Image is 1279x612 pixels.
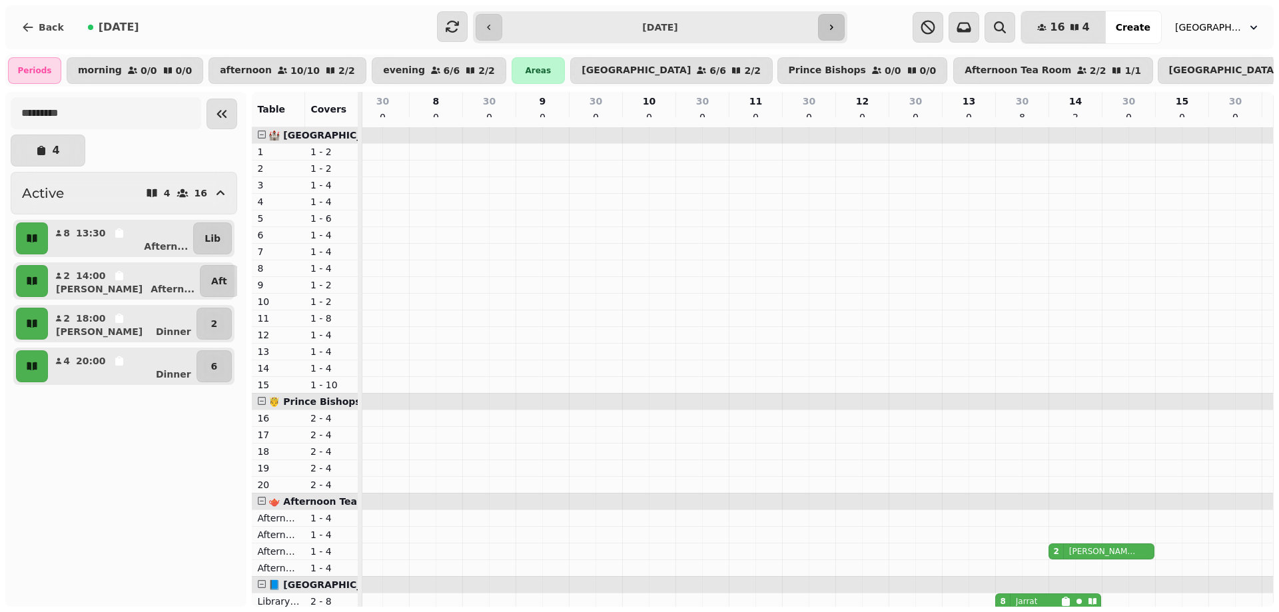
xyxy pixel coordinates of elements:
p: Aftern ... [144,240,188,253]
p: 8 [257,262,300,275]
button: 420:00Dinner [51,350,194,382]
p: 2 - 4 [310,412,353,425]
p: 12 [856,95,869,108]
p: 5 [257,212,300,225]
h2: Active [22,184,64,202]
p: Lib [205,232,220,245]
button: 6 [197,350,232,382]
button: Active416 [11,172,237,214]
p: 0 / 0 [920,66,937,75]
button: [GEOGRAPHIC_DATA]6/62/2 [570,57,772,84]
button: Aft [200,265,238,297]
button: Lib [193,222,232,254]
p: 11 [257,312,300,325]
p: Library Tower 1 [257,595,300,608]
p: 30 [1229,95,1242,108]
p: 15 [257,378,300,392]
p: 14 [1069,95,1082,108]
span: Back [39,23,64,32]
p: 1 - 2 [310,162,353,175]
p: 0 [377,111,388,124]
span: 🏰 [GEOGRAPHIC_DATA] [268,130,392,141]
p: [PERSON_NAME] [56,282,143,296]
p: 6 / 6 [709,66,726,75]
span: 4 [1082,22,1090,33]
p: 20:00 [76,354,106,368]
p: Aft [211,274,227,288]
button: 813:30Aftern... [51,222,191,254]
p: 1 - 2 [310,295,353,308]
p: 1 - 4 [310,195,353,208]
div: Areas [512,57,565,84]
p: 1 - 4 [310,345,353,358]
button: Prince Bishops0/00/0 [777,57,948,84]
p: 13:30 [76,226,106,240]
p: 0 [484,111,494,124]
p: 2 - 4 [310,478,353,491]
p: 1 - 4 [310,328,353,342]
p: 30 [696,95,709,108]
p: 20 [257,478,300,491]
p: Afternoon Tea Room [965,65,1071,76]
div: 8 [1000,596,1005,607]
p: Prince Bishops [789,65,866,76]
span: [GEOGRAPHIC_DATA], [GEOGRAPHIC_DATA] [1175,21,1242,34]
span: 📘 [GEOGRAPHIC_DATA] [268,579,392,590]
p: afternoon [220,65,272,76]
p: 2 / 2 [744,66,761,75]
p: 1 - 4 [310,245,353,258]
p: 14:00 [76,269,106,282]
p: 15 [1176,95,1188,108]
p: 2 [63,269,71,282]
p: 0 / 0 [141,66,157,75]
p: 0 [963,111,974,124]
button: evening6/62/2 [372,57,506,84]
p: Dinner [156,325,191,338]
button: 214:00[PERSON_NAME]Aftern... [51,265,197,297]
span: 🤴 Prince Bishops [268,396,360,407]
p: 2 - 4 [310,445,353,458]
p: 30 [483,95,496,108]
p: 30 [1016,95,1029,108]
p: evening [383,65,425,76]
p: 4 [63,354,71,368]
p: 0 [590,111,601,124]
p: Afternoon Tea Room 4 [257,561,300,575]
p: 1 - 10 [310,378,353,392]
p: Afternoon Tea Room 1 [257,511,300,525]
span: 🫖 Afternoon Tea Room [268,496,390,507]
span: Table [257,104,285,115]
p: 10 [643,95,655,108]
p: 0 [697,111,707,124]
p: 1 - 6 [310,212,353,225]
p: 11 [749,95,762,108]
p: 1 - 4 [310,362,353,375]
p: 1 / 1 [1124,66,1141,75]
p: [GEOGRAPHIC_DATA] [1169,65,1278,76]
p: 30 [1122,95,1135,108]
div: Periods [8,57,61,84]
span: [DATE] [99,22,139,33]
p: 6 [257,228,300,242]
button: Afternoon Tea Room2/21/1 [953,57,1152,84]
p: 0 [857,111,867,124]
p: 1 - 4 [310,528,353,541]
p: 4 [52,145,59,156]
p: 16 [257,412,300,425]
p: [GEOGRAPHIC_DATA] [582,65,691,76]
button: Collapse sidebar [207,99,237,129]
p: 1 - 4 [310,561,353,575]
button: [DATE] [77,11,150,43]
p: 0 [910,111,921,124]
p: [PERSON_NAME] [56,325,143,338]
p: 2 / 2 [478,66,495,75]
p: 0 / 0 [176,66,193,75]
p: 1 - 8 [310,312,353,325]
span: Create [1116,23,1150,32]
p: 14 [257,362,300,375]
p: 6 [211,360,217,373]
p: 0 [430,111,441,124]
p: 2 [257,162,300,175]
p: 1 - 4 [310,262,353,275]
p: Afternoon Tea Room 3 [257,545,300,558]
